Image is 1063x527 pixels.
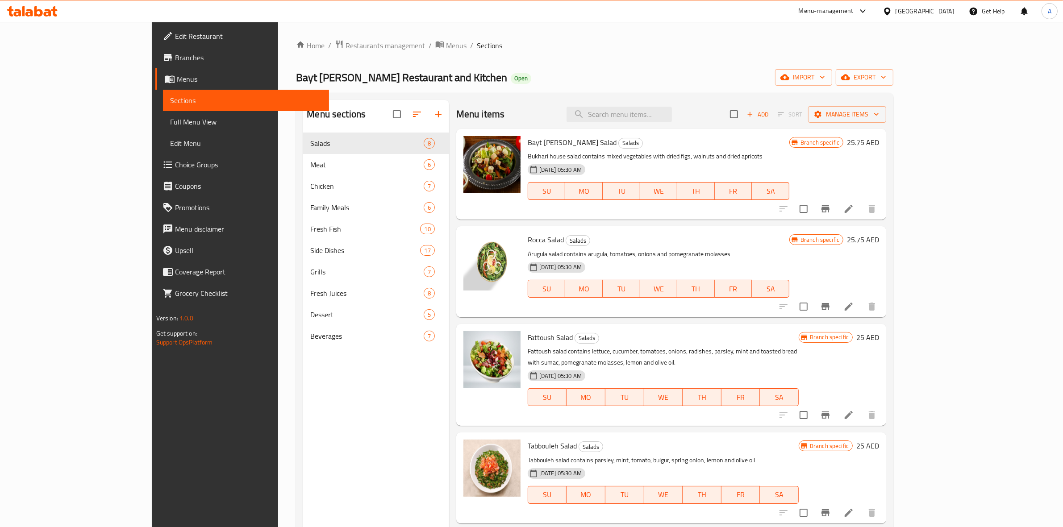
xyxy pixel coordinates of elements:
span: WE [648,488,679,501]
button: TU [605,486,644,504]
span: Restaurants management [346,40,425,51]
span: Family Meals [310,202,423,213]
p: Fattoush salad contains lettuce, cucumber, tomatoes, onions, radishes, parsley, mint and toasted ... [528,346,799,368]
span: WE [644,185,674,198]
button: Manage items [808,106,886,123]
button: delete [861,404,883,426]
div: Salads [618,138,643,149]
a: Edit Menu [163,133,329,154]
button: delete [861,502,883,523]
button: import [775,69,832,86]
span: Salads [566,236,590,246]
button: SU [528,280,566,298]
button: Branch-specific-item [815,404,836,426]
a: Choice Groups [155,154,329,175]
span: [DATE] 05:30 AM [536,263,585,271]
span: Menus [177,74,322,84]
span: Fresh Fish [310,224,420,234]
a: Full Menu View [163,111,329,133]
div: items [424,159,435,170]
button: MO [565,280,603,298]
button: export [836,69,893,86]
span: FR [725,391,757,404]
span: TH [686,488,718,501]
span: TU [609,488,641,501]
span: SA [755,185,786,198]
button: TH [677,182,715,200]
span: Get support on: [156,328,197,339]
a: Coupons [155,175,329,197]
a: Upsell [155,240,329,261]
span: Branches [175,52,322,63]
button: WE [640,280,678,298]
span: MO [569,185,599,198]
h6: 25.75 AED [847,233,879,246]
span: MO [570,488,602,501]
span: 6 [424,161,434,169]
div: Side Dishes17 [303,240,449,261]
span: TH [681,185,711,198]
span: Fresh Juices [310,288,423,299]
div: items [420,224,434,234]
span: Add item [743,108,772,121]
h6: 25 AED [856,440,879,452]
span: Sections [170,95,322,106]
span: 8 [424,289,434,298]
span: Bayt [PERSON_NAME] Salad [528,136,617,149]
div: Beverages7 [303,325,449,347]
span: Salads [619,138,642,148]
button: FR [721,486,760,504]
span: Side Dishes [310,245,420,256]
span: FR [718,185,749,198]
a: Edit menu item [843,203,854,214]
div: Chicken7 [303,175,449,197]
button: WE [644,388,683,406]
span: Menu disclaimer [175,224,322,234]
span: Select to update [794,503,813,522]
button: Branch-specific-item [815,296,836,317]
span: [DATE] 05:30 AM [536,372,585,380]
span: WE [644,282,674,295]
h2: Menu items [456,108,505,121]
span: Beverages [310,331,423,341]
span: 7 [424,182,434,191]
span: [DATE] 05:30 AM [536,166,585,174]
span: 8 [424,139,434,148]
div: Dessert5 [303,304,449,325]
span: Promotions [175,202,322,213]
a: Edit menu item [843,507,854,518]
button: delete [861,198,883,220]
span: SA [763,488,795,501]
a: Sections [163,90,329,111]
a: Restaurants management [335,40,425,51]
button: Add [743,108,772,121]
li: / [429,40,432,51]
span: Chicken [310,181,423,191]
a: Menus [435,40,467,51]
div: items [424,181,435,191]
div: items [424,331,435,341]
img: Tabbouleh Salad [463,440,521,497]
span: Dessert [310,309,423,320]
span: Salads [579,442,603,452]
span: Menus [446,40,467,51]
div: Meat [310,159,423,170]
span: Sort sections [406,104,428,125]
span: Grocery Checklist [175,288,322,299]
span: Tabbouleh Salad [528,439,577,452]
span: Salads [310,138,423,149]
span: Full Menu View [170,116,322,127]
span: Choice Groups [175,159,322,170]
li: / [328,40,331,51]
button: FR [715,182,752,200]
div: items [424,309,435,320]
button: TU [603,280,640,298]
span: Sections [477,40,502,51]
span: Upsell [175,245,322,256]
